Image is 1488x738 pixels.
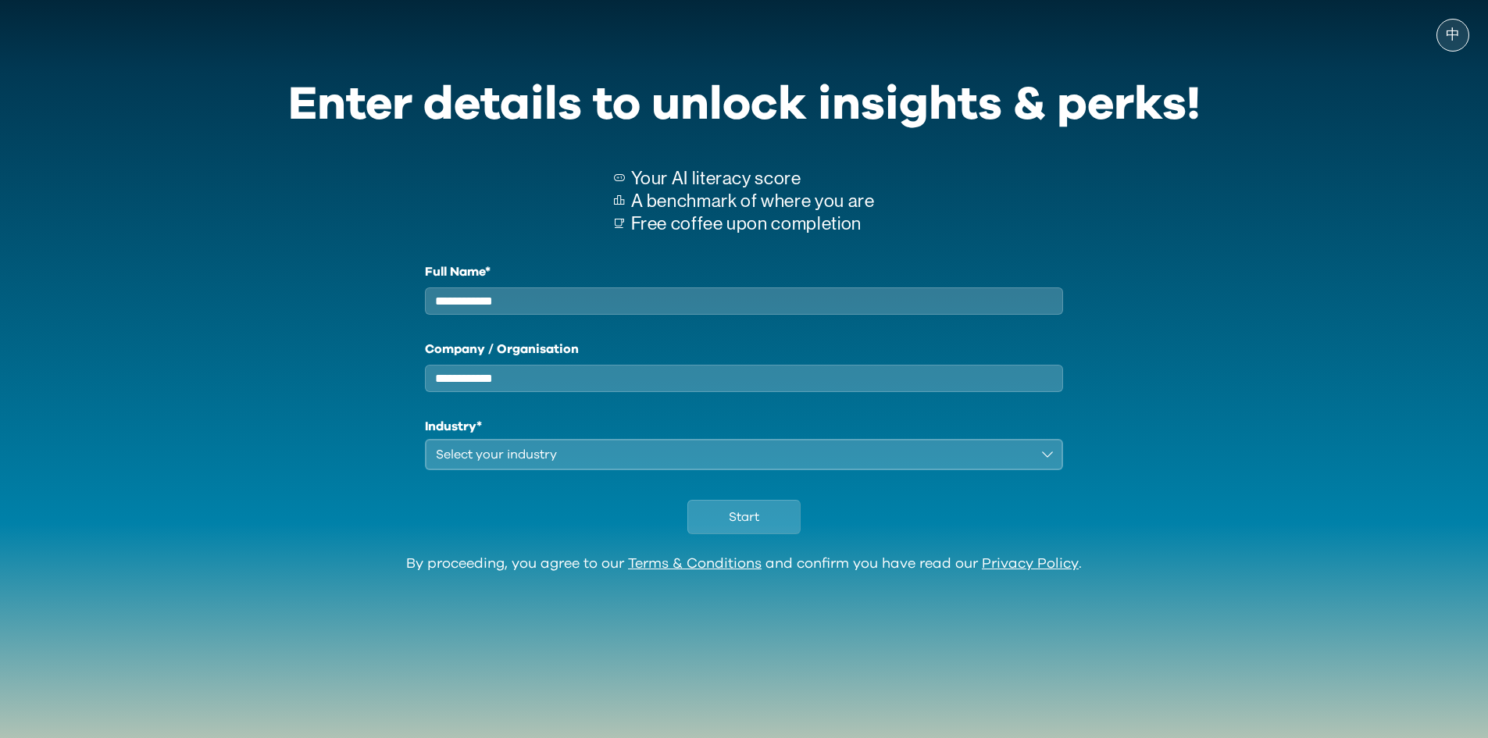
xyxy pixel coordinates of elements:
[288,67,1201,142] div: Enter details to unlock insights & perks!
[687,500,801,534] button: Start
[425,439,1064,470] button: Select your industry
[436,445,1031,464] div: Select your industry
[425,417,1064,436] h1: Industry*
[425,262,1064,281] label: Full Name*
[425,340,1064,358] label: Company / Organisation
[631,212,875,235] p: Free coffee upon completion
[631,190,875,212] p: A benchmark of where you are
[729,508,759,526] span: Start
[628,557,762,571] a: Terms & Conditions
[631,167,875,190] p: Your AI literacy score
[1446,27,1460,43] span: 中
[406,556,1082,573] div: By proceeding, you agree to our and confirm you have read our .
[982,557,1079,571] a: Privacy Policy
